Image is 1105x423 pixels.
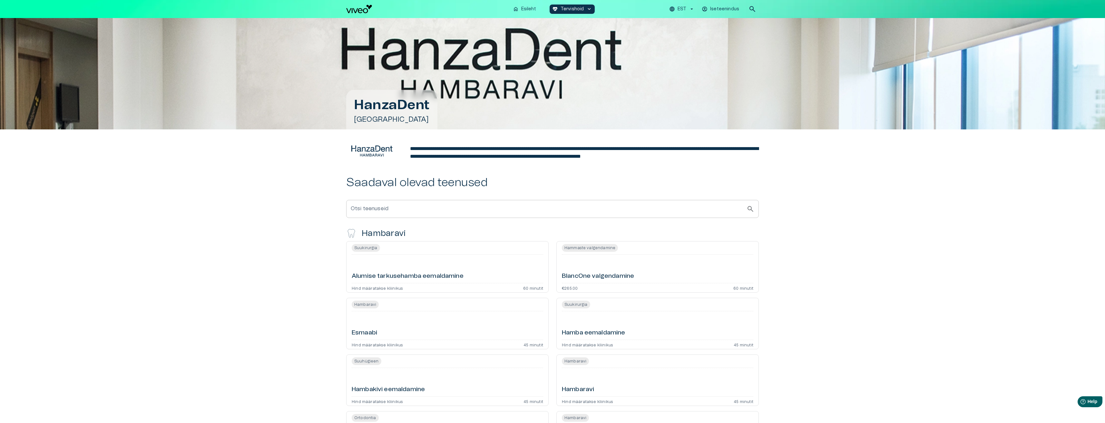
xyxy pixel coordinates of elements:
a: Navigate to BlancOne valgendamine [556,241,759,293]
button: ecg_heartTervishoidkeyboard_arrow_down [550,5,595,14]
a: Navigate to Hambakivi eemaldamine [346,354,549,406]
p: 45 minutit [523,399,543,403]
a: Navigate to Hamba eemaldamine [556,298,759,349]
h6: BlancOne valgendamine [562,272,634,281]
h6: Esmaabi [352,329,377,337]
h6: Hambakivi eemaldamine [352,385,425,394]
span: keyboard_arrow_down [586,6,592,12]
p: Hind määratakse kliinikus [562,399,613,403]
h1: HanzaDent [354,98,430,112]
span: Suukirurgia [352,245,380,251]
button: Iseteenindus [701,5,741,14]
p: €265.00 [562,286,578,290]
span: Hammaste valgendamine [562,245,618,251]
p: Tervishoid [561,6,584,13]
a: Navigate to Esmaabi [346,298,549,349]
button: EST [668,5,696,14]
h5: [GEOGRAPHIC_DATA] [354,115,430,124]
p: Iseteenindus [710,6,739,13]
h2: Saadaval olevad teenused [346,176,759,190]
h6: Hambaravi [562,385,594,394]
span: Ortodontia [352,415,379,421]
img: Viveo logo [346,5,372,13]
p: Esileht [521,6,536,13]
span: Hambaravi [352,302,379,307]
button: open search modal [746,3,759,15]
a: Navigate to Hambaravi [556,354,759,406]
img: HanzaDent logo [346,144,397,160]
p: 60 minutit [523,286,543,290]
p: 60 minutit [733,286,753,290]
span: Suuhügieen [352,358,381,364]
span: Hambaravi [562,415,589,421]
iframe: Help widget launcher [1055,394,1105,412]
span: Suukirurgia [562,302,590,307]
span: search [748,5,756,13]
h4: Hambaravi [362,228,406,239]
p: 45 minutit [523,343,543,346]
p: 45 minutit [734,343,753,346]
span: home [513,6,519,12]
p: Hind määratakse kliinikus [352,399,403,403]
h6: Alumise tarkusehamba eemaldamine [352,272,464,281]
a: Navigate to Alumise tarkusehamba eemaldamine [346,241,549,293]
span: search [747,205,754,213]
span: Hambaravi [562,358,589,364]
p: EST [678,6,686,13]
button: homeEsileht [510,5,539,14]
h6: Hamba eemaldamine [562,329,625,337]
a: Navigate to homepage [346,5,508,13]
p: Hind määratakse kliinikus [352,343,403,346]
p: Hind määratakse kliinikus [352,286,403,290]
p: Hind määratakse kliinikus [562,343,613,346]
div: editable markdown [410,145,759,160]
span: ecg_heart [552,6,558,12]
p: 45 minutit [734,399,753,403]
